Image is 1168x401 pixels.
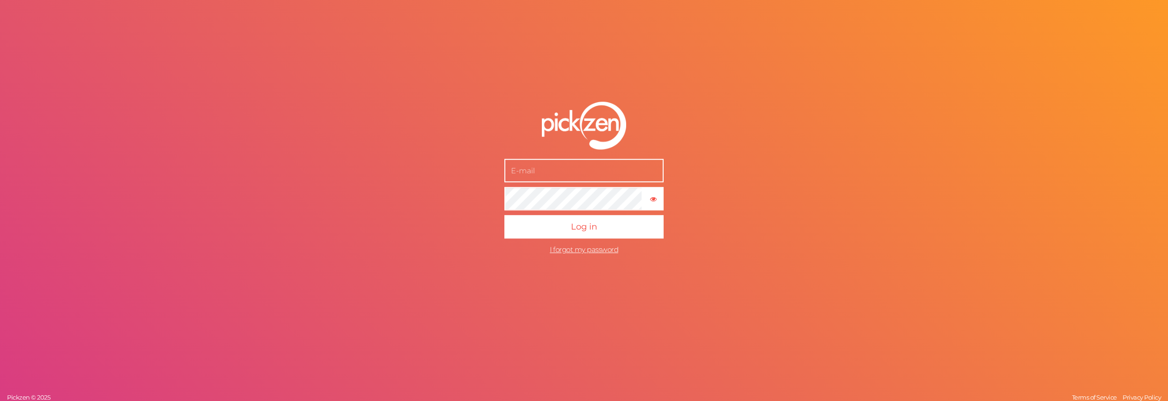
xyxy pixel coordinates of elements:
[542,102,626,149] img: pz-logo-white.png
[1123,394,1161,401] span: Privacy Policy
[1120,394,1163,401] a: Privacy Policy
[504,215,664,238] button: Log in
[504,159,664,182] input: E-mail
[1070,394,1119,401] a: Terms of Service
[571,222,597,232] span: Log in
[1072,394,1117,401] span: Terms of Service
[550,245,618,254] a: I forgot my password
[5,394,52,401] a: Pickzen © 2025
